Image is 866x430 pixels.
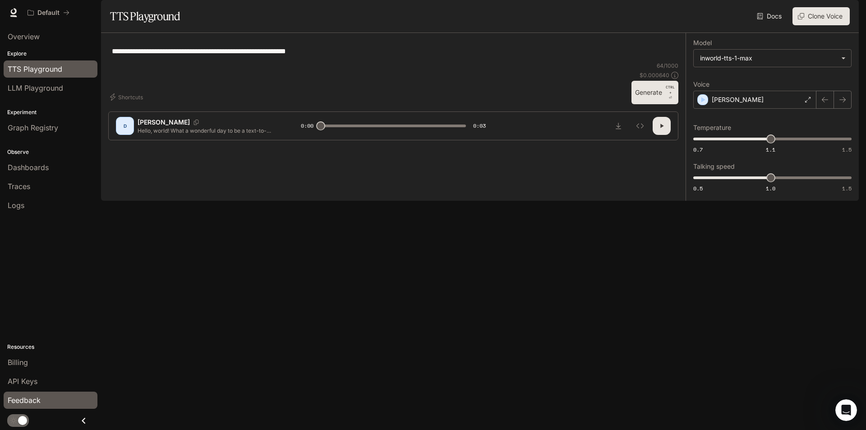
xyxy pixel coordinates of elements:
p: CTRL + [666,84,675,95]
p: Voice [693,81,709,88]
p: $ 0.000640 [640,71,669,79]
p: [PERSON_NAME] [712,95,764,104]
span: 1.1 [766,146,775,153]
button: Download audio [609,117,627,135]
h1: TTS Playground [110,7,180,25]
iframe: Intercom live chat [835,399,857,421]
p: Hello, world! What a wonderful day to be a text-to-speech model! [138,127,279,134]
button: Copy Voice ID [190,120,203,125]
a: Docs [755,7,785,25]
div: inworld-tts-1-max [694,50,851,67]
span: 0:03 [473,121,486,130]
button: Inspect [631,117,649,135]
p: Temperature [693,125,731,131]
span: 1.5 [842,185,852,192]
p: Model [693,40,712,46]
p: Talking speed [693,163,735,170]
span: 0.5 [693,185,703,192]
div: inworld-tts-1-max [700,54,837,63]
p: 64 / 1000 [657,62,678,69]
button: All workspaces [23,4,74,22]
span: 0:00 [301,121,313,130]
p: [PERSON_NAME] [138,118,190,127]
p: Default [37,9,60,17]
button: Clone Voice [792,7,850,25]
div: D [118,119,132,133]
button: GenerateCTRL +⏎ [631,81,678,104]
span: 1.5 [842,146,852,153]
p: ⏎ [666,84,675,101]
button: Shortcuts [108,90,147,104]
span: 1.0 [766,185,775,192]
span: 0.7 [693,146,703,153]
